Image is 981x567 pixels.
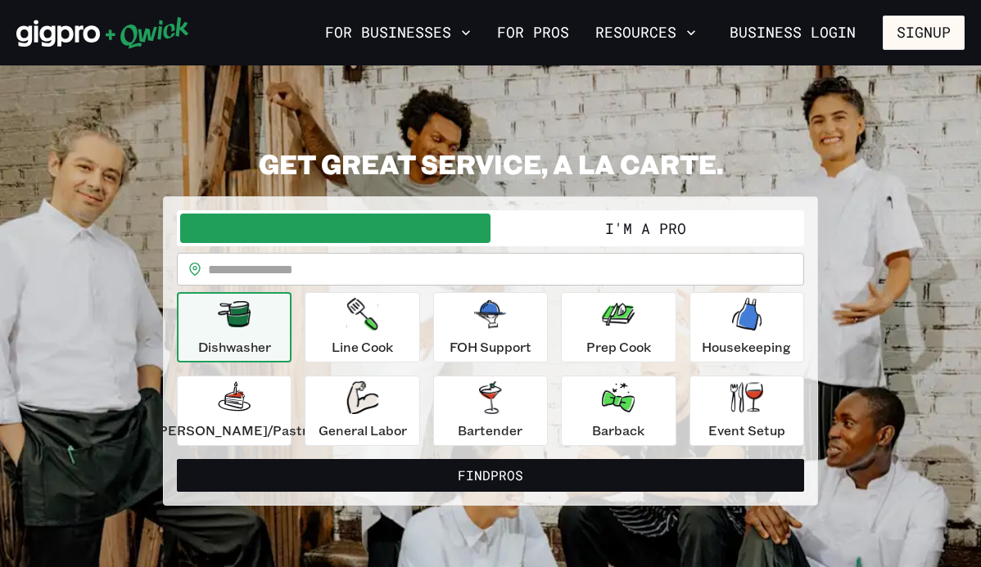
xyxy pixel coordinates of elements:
p: [PERSON_NAME]/Pastry [154,421,314,440]
p: Housekeeping [702,337,791,357]
h2: GET GREAT SERVICE, A LA CARTE. [163,147,818,180]
p: Barback [592,421,644,440]
button: Barback [561,376,676,446]
a: Business Login [716,16,870,50]
button: FOH Support [433,292,548,362]
button: FindPros [177,459,804,492]
button: Prep Cook [561,292,676,362]
button: Signup [883,16,965,50]
button: I'm a Pro [490,214,801,243]
button: Resources [589,19,703,47]
p: Dishwasher [198,337,271,357]
button: Housekeeping [689,292,804,362]
button: Bartender [433,376,548,446]
p: General Labor [319,421,407,440]
p: Event Setup [708,421,785,440]
button: Event Setup [689,376,804,446]
button: General Labor [305,376,419,446]
p: Line Cook [332,337,393,357]
button: [PERSON_NAME]/Pastry [177,376,292,446]
button: Line Cook [305,292,419,362]
button: For Businesses [319,19,477,47]
button: I'm a Business [180,214,490,243]
a: For Pros [490,19,576,47]
p: Bartender [458,421,522,440]
p: FOH Support [450,337,531,357]
p: Prep Cook [586,337,651,357]
button: Dishwasher [177,292,292,362]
